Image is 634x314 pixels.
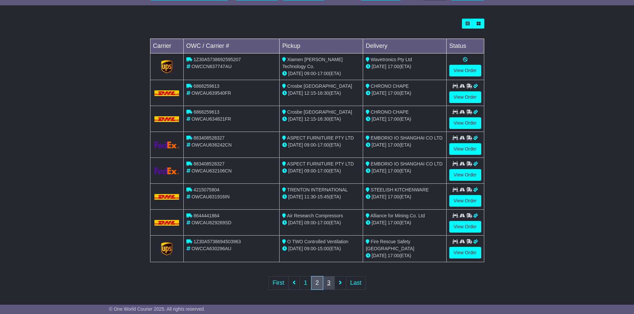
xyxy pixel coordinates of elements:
[388,253,399,258] span: 17:00
[317,142,329,148] span: 17:00
[288,220,303,225] span: [DATE]
[388,142,399,148] span: 17:00
[371,83,409,89] span: CHRONO CHAPE
[372,253,386,258] span: [DATE]
[388,64,399,69] span: 17:00
[449,65,481,76] a: View Order
[388,116,399,122] span: 17:00
[191,220,231,225] span: OWCAU629269SD
[449,247,481,259] a: View Order
[193,57,241,62] span: 1Z30A5738692595207
[304,71,316,76] span: 09:00
[304,116,316,122] span: 12:15
[449,91,481,103] a: View Order
[371,135,443,141] span: EMBORIO IO SHANGHAI CO LTD
[323,276,335,290] a: 3
[366,252,444,259] div: (ETA)
[317,168,329,173] span: 17:00
[288,71,303,76] span: [DATE]
[154,116,179,122] img: DHL.png
[449,169,481,181] a: View Order
[317,194,329,199] span: 15:45
[154,194,179,199] img: DHL.png
[288,246,303,251] span: [DATE]
[370,213,425,218] span: Alliance for Mining Co. Ltd
[191,64,232,69] span: OWCCN637747AU
[154,90,179,96] img: DHL.png
[191,194,229,199] span: OWCAU631916IN
[287,239,348,244] span: O TWO Controlled Ventilation
[191,168,232,173] span: OWCAU632106CN
[346,276,366,290] a: Last
[193,239,241,244] span: 1Z30A5738694503963
[193,135,224,141] span: 883408528327
[372,194,386,199] span: [DATE]
[388,168,399,173] span: 17:00
[154,167,179,174] img: GetCarrierServiceLogo
[193,213,219,218] span: 8644441864
[288,116,303,122] span: [DATE]
[287,213,343,218] span: Air Research Compressors
[161,242,172,256] img: GetCarrierServiceLogo
[388,194,399,199] span: 17:00
[449,221,481,233] a: View Order
[304,194,316,199] span: 11:30
[282,167,360,174] div: - (ETA)
[193,161,224,166] span: 883408528327
[282,219,360,226] div: - (ETA)
[366,219,444,226] div: (ETA)
[304,142,316,148] span: 09:00
[193,109,219,115] span: 6868259613
[150,39,183,53] td: Carrier
[366,193,444,200] div: (ETA)
[191,142,232,148] span: OWCAU636242CN
[287,135,354,141] span: ASPECT FURNITURE PTY LTD
[371,109,409,115] span: CHRONO CHAPE
[317,246,329,251] span: 15:00
[280,39,363,53] td: Pickup
[366,142,444,149] div: (ETA)
[371,57,412,62] span: Wavetronics Pty Ltd
[372,142,386,148] span: [DATE]
[372,90,386,96] span: [DATE]
[287,109,352,115] span: Crosbe [GEOGRAPHIC_DATA]
[311,276,323,290] a: 2
[371,187,429,192] span: STEELISH KITCHENWARE
[288,142,303,148] span: [DATE]
[366,116,444,123] div: (ETA)
[193,187,219,192] span: 4215075804
[161,60,172,73] img: GetCarrierServiceLogo
[363,39,446,53] td: Delivery
[300,276,312,290] a: 1
[191,246,231,251] span: OWCCA630296AU
[282,142,360,149] div: - (ETA)
[288,90,303,96] span: [DATE]
[304,246,316,251] span: 09:00
[449,143,481,155] a: View Order
[317,116,329,122] span: 16:30
[109,306,205,312] span: © One World Courier 2025. All rights reserved.
[287,187,348,192] span: TRENTON INTERNATIONAL
[154,142,179,149] img: GetCarrierServiceLogo
[366,239,414,251] span: Fire Rescue Safety [GEOGRAPHIC_DATA]
[317,71,329,76] span: 17:00
[288,168,303,173] span: [DATE]
[282,57,342,69] span: Xiamen [PERSON_NAME] Technology Co.
[317,220,329,225] span: 17:00
[282,90,360,97] div: - (ETA)
[317,90,329,96] span: 16:30
[371,161,443,166] span: EMBORIO IO SHANGHAI CO LTD
[366,90,444,97] div: (ETA)
[449,195,481,207] a: View Order
[388,90,399,96] span: 17:00
[282,193,360,200] div: - (ETA)
[304,90,316,96] span: 12:15
[372,64,386,69] span: [DATE]
[304,168,316,173] span: 09:00
[282,116,360,123] div: - (ETA)
[449,117,481,129] a: View Order
[193,83,219,89] span: 6868259613
[282,245,360,252] div: - (ETA)
[446,39,484,53] td: Status
[304,220,316,225] span: 09:00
